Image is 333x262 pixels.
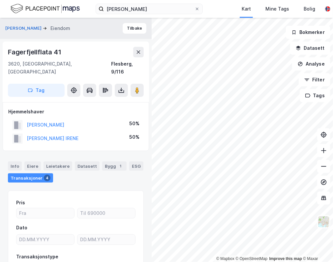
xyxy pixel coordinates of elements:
div: 50% [129,120,139,128]
img: Z [318,216,330,228]
div: 3620, [GEOGRAPHIC_DATA], [GEOGRAPHIC_DATA] [8,60,111,76]
div: Eiere [24,161,41,171]
div: ESG [129,161,143,171]
div: Flesberg, 9/116 [111,60,144,76]
input: Til 690000 [77,208,135,218]
div: Eiendom [50,24,70,32]
input: DD.MM.YYYY [16,235,74,245]
div: Hjemmelshaver [8,108,143,116]
div: Kontrollprogram for chat [300,230,333,262]
div: Mine Tags [265,5,289,13]
button: Bokmerker [286,26,330,39]
button: Tag [8,84,65,97]
button: Tags [300,89,330,102]
button: Datasett [290,42,330,55]
a: Improve this map [269,256,302,261]
input: Fra [16,208,74,218]
div: Fagerfjellflata 41 [8,47,62,57]
div: 50% [129,133,139,141]
div: 4 [44,175,50,181]
button: [PERSON_NAME] [5,25,43,32]
div: Transaksjonstype [16,253,58,261]
iframe: Chat Widget [300,230,333,262]
div: Bolig [304,5,315,13]
a: Mapbox [216,256,234,261]
a: OpenStreetMap [236,256,268,261]
input: DD.MM.YYYY [77,235,135,245]
input: Søk på adresse, matrikkel, gårdeiere, leietakere eller personer [104,4,195,14]
button: Tilbake [123,23,146,34]
div: Dato [16,224,27,232]
div: 1 [117,163,124,169]
button: Analyse [292,57,330,71]
div: Bygg [102,161,127,171]
div: Transaksjoner [8,173,53,183]
div: Leietakere [44,161,72,171]
button: Filter [299,73,330,86]
div: Kart [242,5,251,13]
div: Info [8,161,22,171]
img: logo.f888ab2527a4732fd821a326f86c7f29.svg [11,3,80,15]
div: Pris [16,199,25,207]
div: Datasett [75,161,100,171]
